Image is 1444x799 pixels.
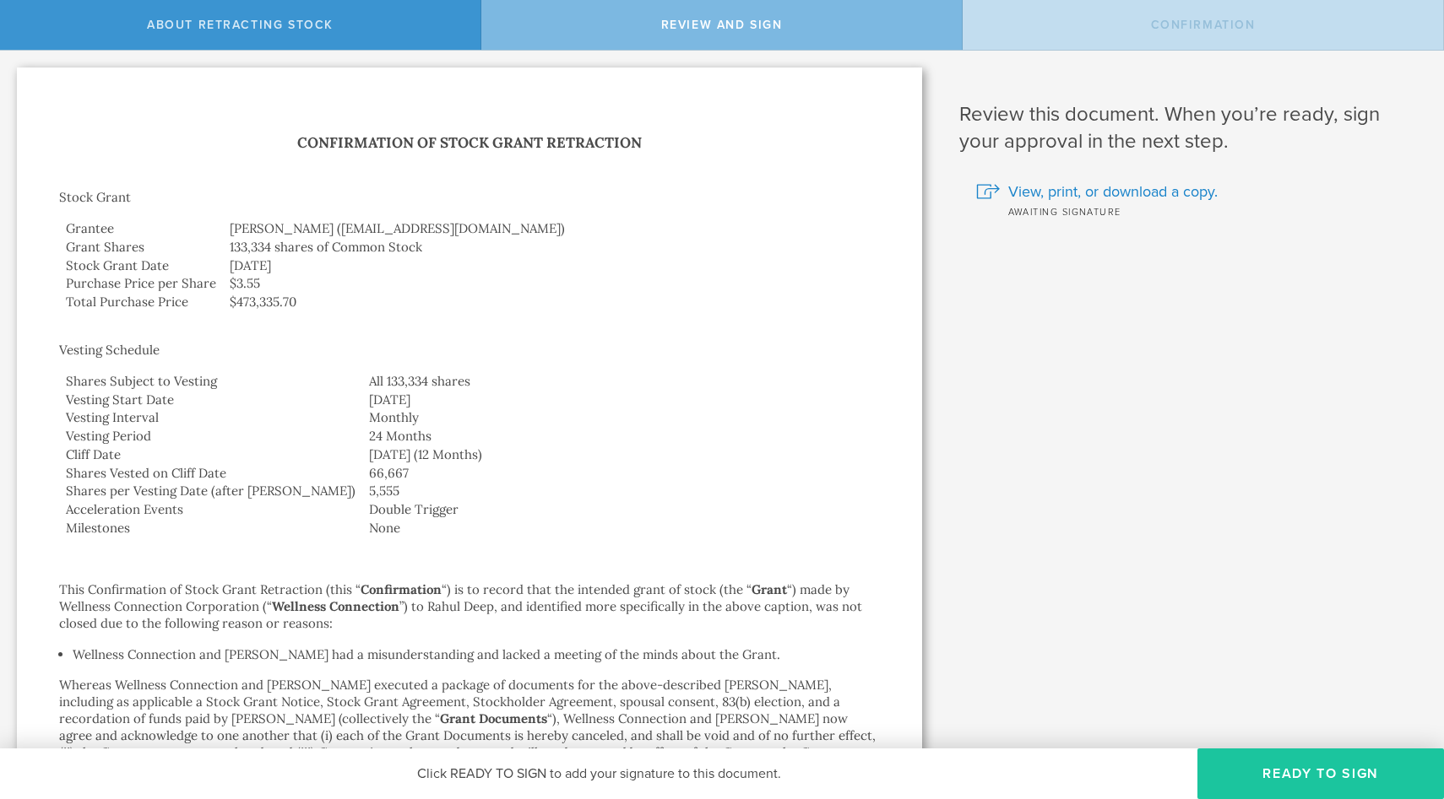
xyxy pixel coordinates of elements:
[59,464,362,483] td: Shares Vested on Cliff Date
[361,581,442,597] strong: Confirmation
[59,342,160,358] b: Vesting Schedule
[59,677,880,778] p: Whereas Wellness Connection and [PERSON_NAME] executed a package of documents for the above-descr...
[59,256,223,275] td: Stock Grant Date
[362,372,880,391] td: All 133,334 shares
[362,500,880,519] td: Double Trigger
[223,256,880,275] td: [DATE]
[976,202,1420,219] div: Awaiting signature
[59,500,362,519] td: Acceleration Events
[362,408,880,427] td: Monthly
[59,274,223,293] td: Purchase Price per Share
[59,391,362,409] td: Vesting Start Date
[223,219,880,238] td: [PERSON_NAME] ([EMAIL_ADDRESS][DOMAIN_NAME])
[59,293,223,311] td: Total Purchase Price
[223,274,880,293] td: $3.55
[661,18,783,32] span: Review and Sign
[223,293,880,311] td: $473,335.70
[59,445,362,464] td: Cliff Date
[362,464,880,483] td: 66,667
[59,189,131,205] b: Stock Grant
[362,427,880,445] td: 24 Months
[1197,748,1444,799] button: Ready to Sign
[1151,18,1256,32] span: Confirmation
[959,101,1420,155] h1: Review this document. When you’re ready, sign your approval in the next step.
[59,238,223,256] td: Grant Shares
[440,710,547,726] strong: Grant Documents
[362,391,880,409] td: [DATE]
[752,581,787,597] strong: Grant
[362,445,880,464] td: [DATE] (12 Months)
[272,598,399,614] strong: Wellness Connection
[59,482,362,500] td: Shares per Vesting Date (after [PERSON_NAME])
[59,519,362,537] td: Milestones
[59,372,362,391] td: Shares Subject to Vesting
[59,427,362,445] td: Vesting Period
[59,219,223,238] td: Grantee
[362,519,880,537] td: None
[1008,181,1218,202] span: View, print, or download a copy.
[362,482,880,500] td: 5,555
[223,238,880,256] td: 133,334 shares of Common Stock
[59,581,880,632] p: This Confirmation of Stock Grant Retraction (this “ “) is to record that the intended grant of st...
[59,131,880,155] h1: Confirmation of Stock Grant Retraction
[147,18,334,32] span: About Retracting Stock
[73,645,880,664] li: Wellness Connection and [PERSON_NAME] had a misunderstanding and lacked a meeting of the minds ab...
[59,408,362,427] td: Vesting Interval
